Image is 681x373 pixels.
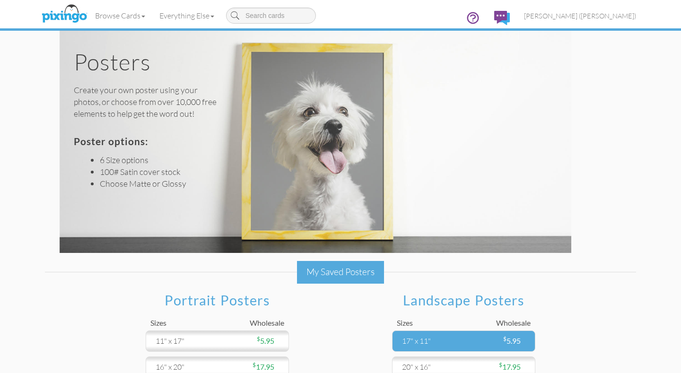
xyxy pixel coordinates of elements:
[74,84,218,120] div: Create your own poster using your photos, or choose from over 10,000 free elements to help get th...
[151,362,217,373] div: 16" x 20"
[397,336,463,347] div: 17" x 11"
[74,50,218,75] h1: Posters
[257,335,260,342] sup: $
[100,166,218,178] li: 100# Satin cover stock
[100,178,218,190] li: Choose Matte or Glossy
[150,318,217,329] div: Sizes
[503,336,521,345] span: 5.95
[397,318,463,329] div: Sizes
[151,336,217,347] div: 11" x 17"
[463,318,530,329] div: Wholesale
[494,11,510,25] img: comments.svg
[257,336,274,345] span: 5.95
[524,12,636,20] span: [PERSON_NAME] ([PERSON_NAME])
[152,4,221,27] a: Everything Else
[226,8,316,24] input: Search cards
[39,2,89,26] img: pixingo logo
[499,362,521,371] span: 17.95
[499,361,502,368] sup: $
[357,293,570,308] h2: Landscape Posters
[88,4,152,27] a: Browse Cards
[74,136,211,147] h3: Poster options:
[397,362,463,373] div: 20" x 16"
[253,361,256,368] sup: $
[218,318,284,329] div: Wholesale
[517,4,643,28] a: [PERSON_NAME] ([PERSON_NAME])
[60,31,571,253] img: poster heading
[253,362,274,371] span: 17.95
[503,335,506,342] sup: $
[297,261,384,283] div: My Saved Posters
[111,293,324,308] h2: Portrait Posters
[100,154,218,166] li: 6 Size options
